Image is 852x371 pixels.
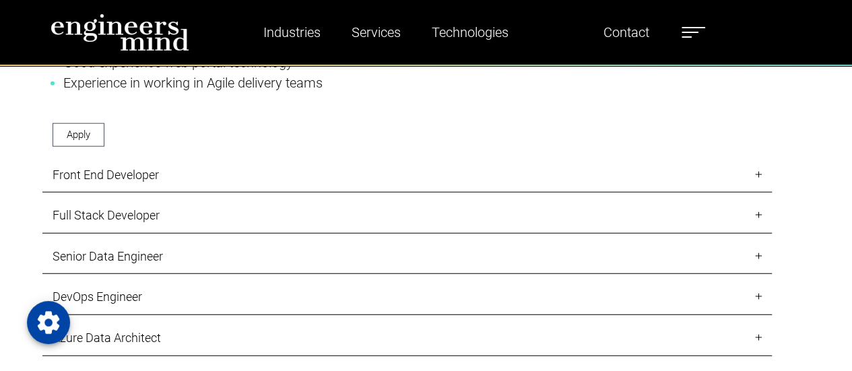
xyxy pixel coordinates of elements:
a: Technologies [426,17,514,48]
img: logo [51,13,189,51]
a: Front End Developer [42,158,772,193]
a: Azure Data Architect [42,321,772,356]
a: Apply [53,123,104,147]
a: Services [346,17,406,48]
a: Full Stack Developer [42,198,772,234]
a: Senior Data Engineer [42,239,772,275]
a: DevOps Engineer [42,279,772,315]
li: Experience in working in Agile delivery teams [63,73,751,93]
a: Contact [598,17,655,48]
a: Industries [258,17,326,48]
